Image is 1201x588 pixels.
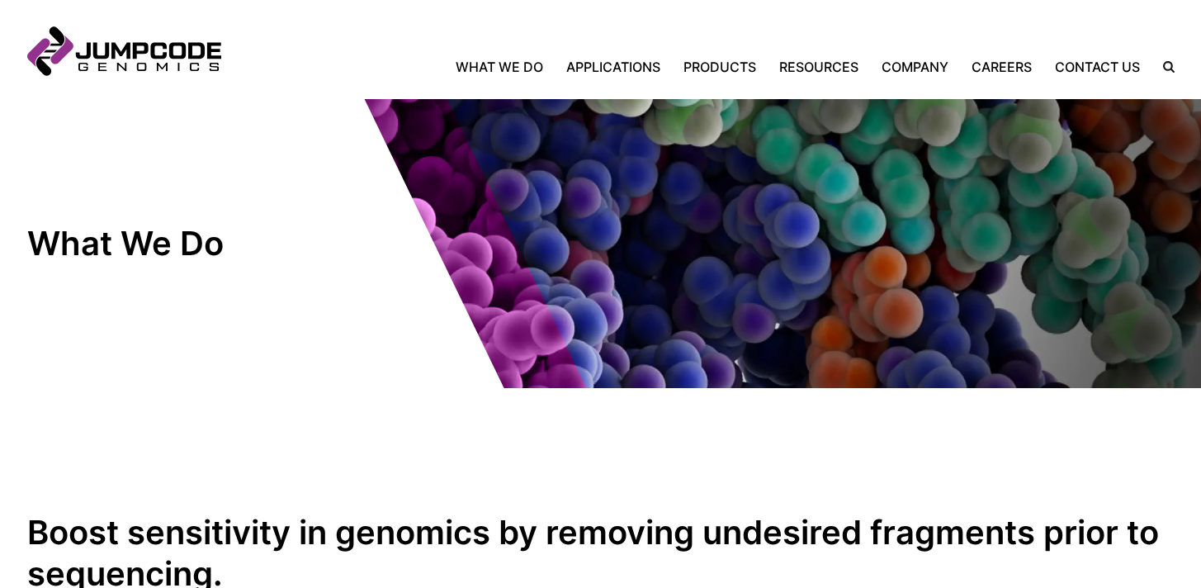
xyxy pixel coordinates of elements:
label: Search the site. [1151,61,1175,73]
h1: What We Do [27,223,324,264]
a: Company [870,57,960,77]
a: What We Do [456,57,555,77]
a: Contact Us [1043,57,1151,77]
nav: Primary Navigation [221,57,1151,77]
a: Products [672,57,768,77]
a: Applications [555,57,672,77]
a: Careers [960,57,1043,77]
a: Resources [768,57,870,77]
